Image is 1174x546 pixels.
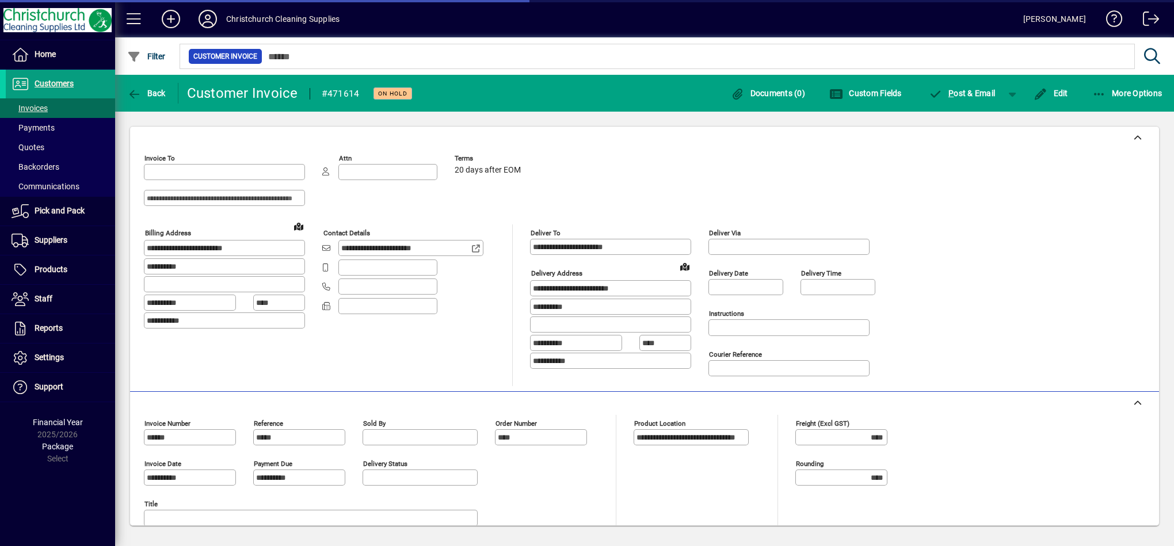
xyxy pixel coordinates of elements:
[6,343,115,372] a: Settings
[455,166,521,175] span: 20 days after EOM
[35,49,56,59] span: Home
[35,206,85,215] span: Pick and Pack
[254,419,283,427] mat-label: Reference
[35,382,63,391] span: Support
[495,419,537,427] mat-label: Order number
[634,419,685,427] mat-label: Product location
[124,83,169,104] button: Back
[796,419,849,427] mat-label: Freight (excl GST)
[12,123,55,132] span: Payments
[144,419,190,427] mat-label: Invoice number
[6,197,115,226] a: Pick and Pack
[144,154,175,162] mat-label: Invoice To
[226,10,340,28] div: Christchurch Cleaning Supplies
[948,89,954,98] span: P
[730,89,805,98] span: Documents (0)
[1097,2,1123,40] a: Knowledge Base
[144,500,158,508] mat-label: Title
[12,104,48,113] span: Invoices
[709,350,762,358] mat-label: Courier Reference
[1092,89,1162,98] span: More Options
[35,353,64,362] span: Settings
[378,90,407,97] span: On hold
[124,46,169,67] button: Filter
[193,51,257,62] span: Customer Invoice
[455,155,524,162] span: Terms
[35,235,67,245] span: Suppliers
[33,418,83,427] span: Financial Year
[339,154,352,162] mat-label: Attn
[127,89,166,98] span: Back
[709,310,744,318] mat-label: Instructions
[727,83,808,104] button: Documents (0)
[12,162,59,171] span: Backorders
[127,52,166,61] span: Filter
[6,157,115,177] a: Backorders
[12,182,79,191] span: Communications
[1023,10,1086,28] div: [PERSON_NAME]
[6,98,115,118] a: Invoices
[923,83,1001,104] button: Post & Email
[6,255,115,284] a: Products
[6,138,115,157] a: Quotes
[153,9,189,29] button: Add
[6,314,115,343] a: Reports
[6,226,115,255] a: Suppliers
[254,460,292,468] mat-label: Payment due
[322,85,360,103] div: #471614
[709,229,741,237] mat-label: Deliver via
[829,89,902,98] span: Custom Fields
[115,83,178,104] app-page-header-button: Back
[826,83,905,104] button: Custom Fields
[6,285,115,314] a: Staff
[1031,83,1071,104] button: Edit
[6,373,115,402] a: Support
[796,460,824,468] mat-label: Rounding
[187,84,298,102] div: Customer Invoice
[6,118,115,138] a: Payments
[531,229,561,237] mat-label: Deliver To
[1089,83,1165,104] button: More Options
[676,257,694,276] a: View on map
[35,294,52,303] span: Staff
[6,177,115,196] a: Communications
[709,269,748,277] mat-label: Delivery date
[42,442,73,451] span: Package
[12,143,44,152] span: Quotes
[35,265,67,274] span: Products
[189,9,226,29] button: Profile
[144,460,181,468] mat-label: Invoice date
[363,419,386,427] mat-label: Sold by
[6,40,115,69] a: Home
[801,269,841,277] mat-label: Delivery time
[363,460,407,468] mat-label: Delivery status
[929,89,996,98] span: ost & Email
[1034,89,1068,98] span: Edit
[35,323,63,333] span: Reports
[289,217,308,235] a: View on map
[35,79,74,88] span: Customers
[1134,2,1160,40] a: Logout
